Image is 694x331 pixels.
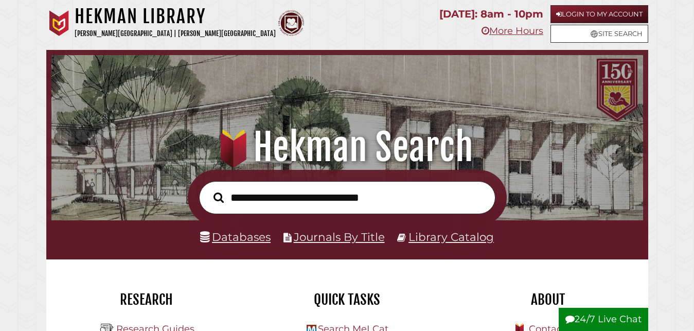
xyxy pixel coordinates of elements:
[278,10,304,36] img: Calvin Theological Seminary
[200,230,271,243] a: Databases
[455,291,640,308] h2: About
[255,291,440,308] h2: Quick Tasks
[46,10,72,36] img: Calvin University
[54,291,239,308] h2: Research
[208,189,229,205] button: Search
[75,5,276,28] h1: Hekman Library
[294,230,385,243] a: Journals By Title
[75,28,276,40] p: [PERSON_NAME][GEOGRAPHIC_DATA] | [PERSON_NAME][GEOGRAPHIC_DATA]
[213,192,224,203] i: Search
[439,5,543,23] p: [DATE]: 8am - 10pm
[408,230,494,243] a: Library Catalog
[550,25,648,43] a: Site Search
[62,125,633,170] h1: Hekman Search
[550,5,648,23] a: Login to My Account
[482,25,543,37] a: More Hours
